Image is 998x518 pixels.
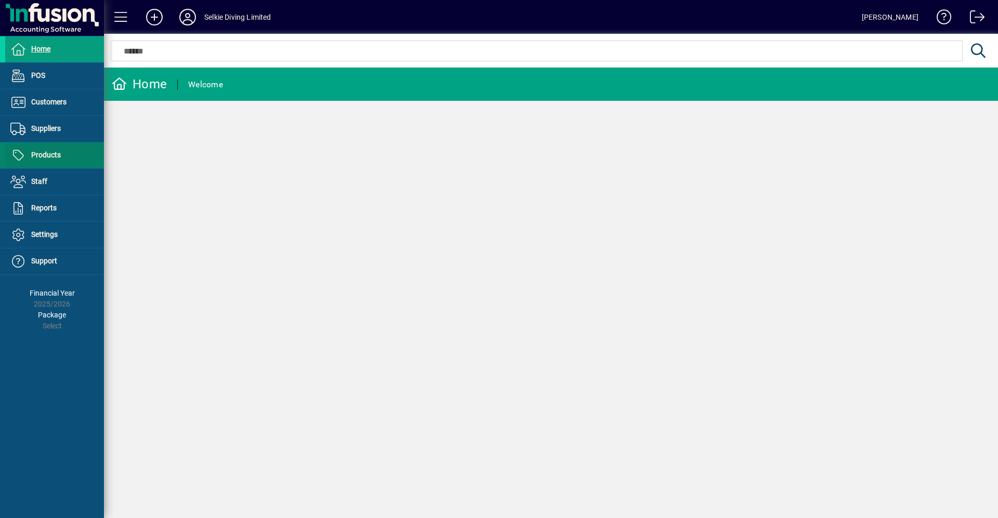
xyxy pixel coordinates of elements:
[5,248,104,274] a: Support
[31,98,67,106] span: Customers
[5,142,104,168] a: Products
[5,195,104,221] a: Reports
[31,151,61,159] span: Products
[188,76,223,93] div: Welcome
[204,9,271,25] div: Selkie Diving Limited
[5,222,104,248] a: Settings
[929,2,952,36] a: Knowledge Base
[138,8,171,26] button: Add
[31,45,50,53] span: Home
[31,177,47,185] span: Staff
[962,2,985,36] a: Logout
[31,204,57,212] span: Reports
[31,230,58,238] span: Settings
[31,124,61,132] span: Suppliers
[5,116,104,142] a: Suppliers
[5,63,104,89] a: POS
[31,71,45,79] span: POS
[38,311,66,319] span: Package
[862,9,918,25] div: [PERSON_NAME]
[31,257,57,265] span: Support
[171,8,204,26] button: Profile
[5,89,104,115] a: Customers
[5,169,104,195] a: Staff
[112,76,167,92] div: Home
[30,289,75,297] span: Financial Year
